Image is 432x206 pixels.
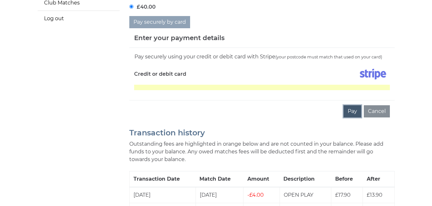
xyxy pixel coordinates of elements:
td: OPEN PLAY [280,187,331,203]
th: Before [331,171,363,187]
td: [DATE] [129,187,196,203]
th: Description [280,171,331,187]
td: [DATE] [196,187,243,203]
input: £40.00 [129,4,133,9]
button: Pay [344,105,361,117]
label: £40.00 [129,3,156,11]
th: Match Date [196,171,243,187]
a: Log out [38,11,120,26]
span: £17.90 [335,192,351,198]
h5: Enter your payment details [134,33,225,43]
span: £4.00 [247,192,264,198]
span: £13.90 [367,192,382,198]
th: Amount [244,171,280,187]
th: Transaction Date [129,171,196,187]
p: Outstanding fees are highlighted in orange below and are not counted in your balance. Please add ... [129,140,395,163]
h2: Transaction history [129,129,395,137]
button: Cancel [364,105,390,117]
label: Credit or debit card [134,66,186,82]
button: Pay securely by card [129,16,190,28]
iframe: Secure card payment input frame [134,85,390,90]
th: After [363,171,394,187]
div: Pay securely using your credit or debit card with Stripe [134,53,390,61]
small: (your postcode must match that used on your card) [275,55,382,59]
